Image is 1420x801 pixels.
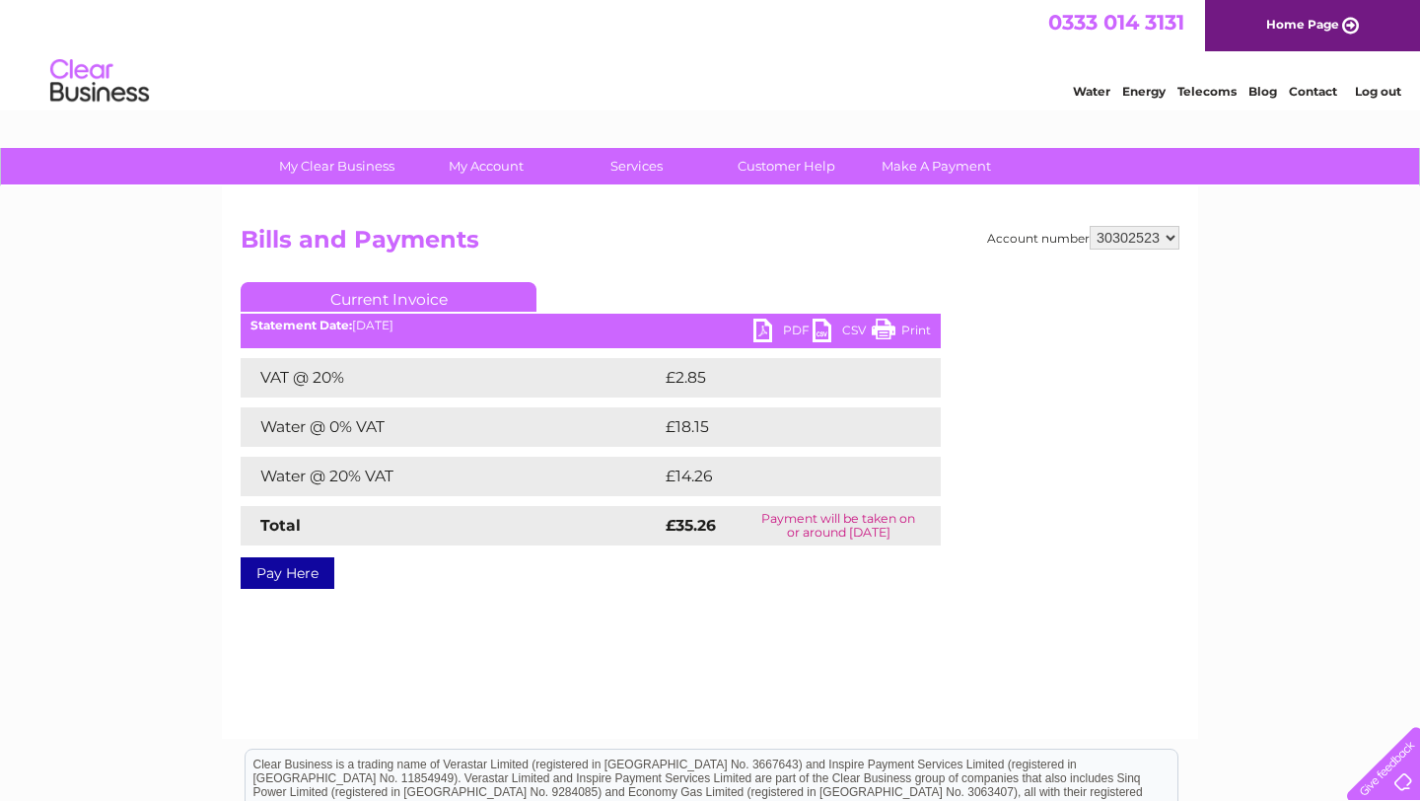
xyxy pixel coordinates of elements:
a: 0333 014 3131 [1048,10,1184,35]
div: Clear Business is a trading name of Verastar Limited (registered in [GEOGRAPHIC_DATA] No. 3667643... [246,11,1177,96]
strong: £35.26 [666,516,716,535]
a: Make A Payment [855,148,1018,184]
td: £2.85 [661,358,894,398]
a: Pay Here [241,557,334,589]
td: £18.15 [661,407,897,447]
a: My Clear Business [255,148,418,184]
a: Current Invoice [241,282,536,312]
a: Energy [1122,84,1166,99]
a: My Account [405,148,568,184]
td: Payment will be taken on or around [DATE] [736,506,941,546]
td: Water @ 20% VAT [241,457,661,496]
b: Statement Date: [250,318,352,332]
a: Services [555,148,718,184]
a: Blog [1248,84,1277,99]
h2: Bills and Payments [241,226,1179,263]
td: £14.26 [661,457,899,496]
a: CSV [813,319,872,347]
a: Customer Help [705,148,868,184]
td: VAT @ 20% [241,358,661,398]
a: Water [1073,84,1110,99]
img: logo.png [49,51,150,111]
a: Log out [1355,84,1401,99]
strong: Total [260,516,301,535]
a: PDF [753,319,813,347]
a: Telecoms [1177,84,1237,99]
td: Water @ 0% VAT [241,407,661,447]
div: [DATE] [241,319,941,332]
a: Contact [1289,84,1337,99]
a: Print [872,319,931,347]
div: Account number [987,226,1179,250]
